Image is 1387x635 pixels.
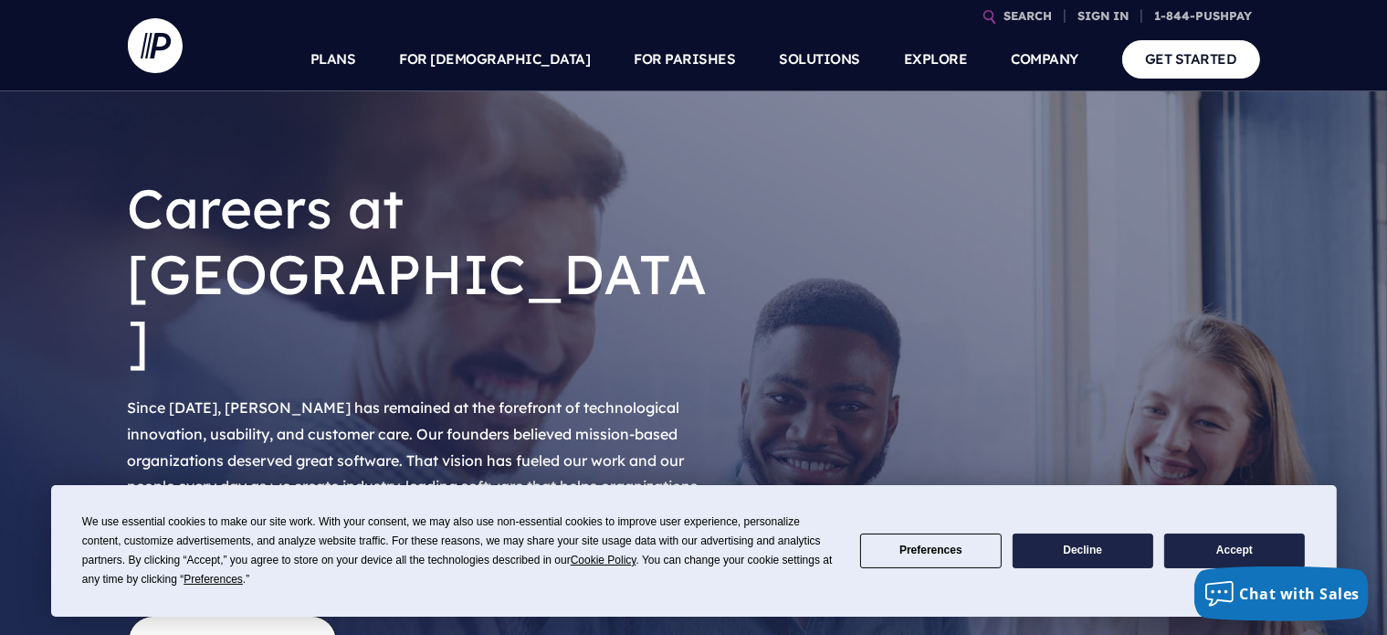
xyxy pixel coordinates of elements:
button: Accept [1164,534,1305,569]
button: Preferences [860,534,1001,569]
span: Cookie Policy [571,554,636,566]
span: Chat with Sales [1240,584,1361,604]
a: PLANS [310,27,356,91]
button: Decline [1013,534,1153,569]
span: Preferences [184,573,243,586]
div: Cookie Consent Prompt [51,485,1337,617]
span: Since [DATE], [PERSON_NAME] has remained at the forefront of technological innovation, usability,... [128,398,711,575]
a: FOR [DEMOGRAPHIC_DATA] [400,27,591,91]
button: Chat with Sales [1194,566,1370,621]
a: EXPLORE [904,27,968,91]
h1: Careers at [GEOGRAPHIC_DATA] [128,161,721,387]
a: GET STARTED [1122,40,1260,78]
a: SOLUTIONS [780,27,861,91]
a: COMPANY [1012,27,1079,91]
a: FOR PARISHES [635,27,736,91]
div: We use essential cookies to make our site work. With your consent, we may also use non-essential ... [82,513,838,589]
